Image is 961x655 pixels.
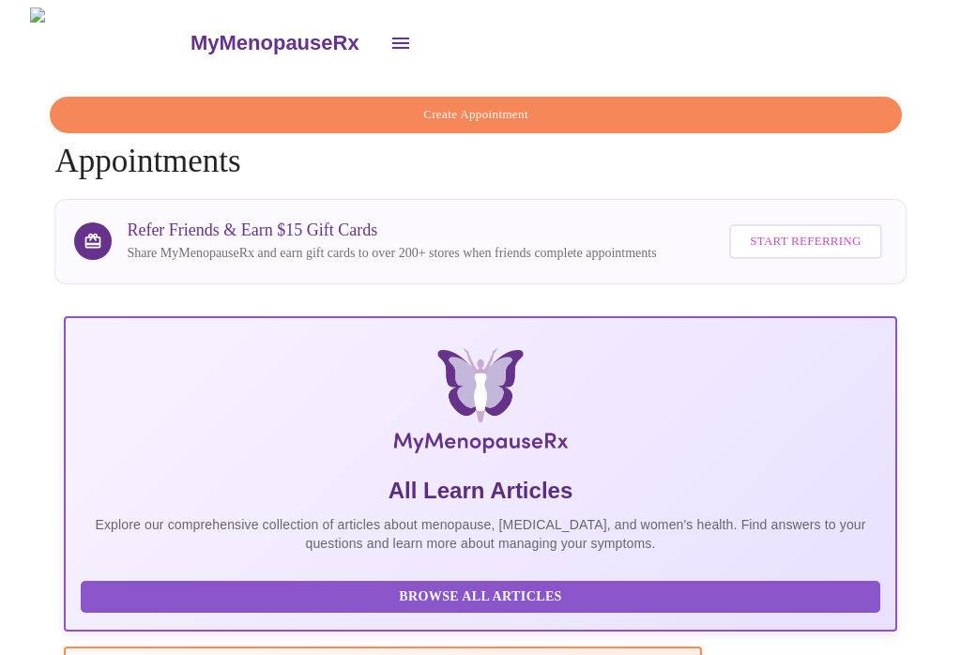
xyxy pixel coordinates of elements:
span: Start Referring [750,231,861,252]
p: Explore our comprehensive collection of articles about menopause, [MEDICAL_DATA], and women's hea... [81,515,879,553]
span: Browse All Articles [99,586,861,609]
a: Start Referring [725,215,886,268]
h4: Appointments [54,97,906,180]
span: Create Appointment [71,104,879,126]
a: MyMenopauseRx [188,10,377,76]
img: MyMenopauseRx Logo [206,348,755,461]
h3: MyMenopauseRx [191,31,359,55]
img: MyMenopauseRx Logo [30,8,188,78]
p: Share MyMenopauseRx and earn gift cards to over 200+ stores when friends complete appointments [127,244,656,263]
button: Start Referring [729,224,881,259]
h3: Refer Friends & Earn $15 Gift Cards [127,221,656,240]
button: Browse All Articles [81,581,879,614]
a: Browse All Articles [81,586,884,602]
button: open drawer [378,21,423,66]
button: Create Appointment [50,97,901,133]
h5: All Learn Articles [81,476,879,506]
